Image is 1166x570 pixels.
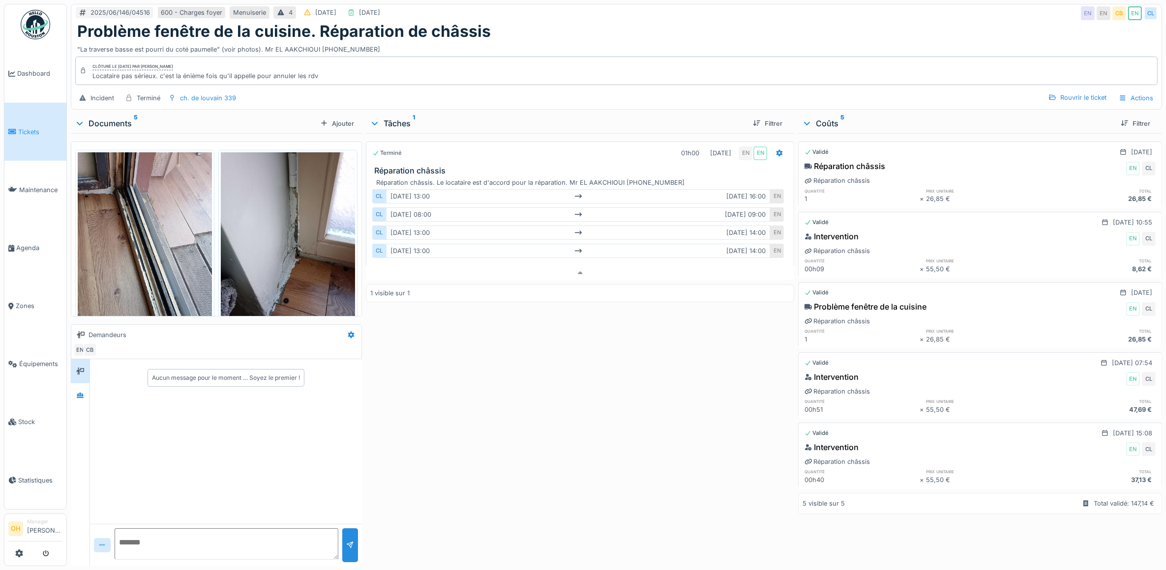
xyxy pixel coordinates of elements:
div: Réparation châssis [805,316,870,326]
h6: total [1041,328,1156,334]
h6: prix unitaire [926,398,1041,404]
a: Zones [4,277,66,335]
sup: 1 [413,117,415,129]
div: EN [73,343,87,357]
div: Coûts [802,117,1113,129]
div: Intervention [805,441,859,453]
div: Locataire pas sérieux. c'est la énième fois qu'il appelle pour annuler les rdv [92,71,318,81]
div: [DATE] 15:08 [1113,428,1152,438]
a: Stock [4,393,66,451]
div: Réparation châssis [805,246,870,256]
li: OH [8,521,23,536]
a: Agenda [4,219,66,277]
h1: Problème fenêtre de la cuisine. Réparation de châssis [77,22,491,41]
div: CL [1142,372,1156,386]
div: 5 visible sur 5 [803,499,845,508]
div: 37,13 € [1041,475,1156,484]
div: EN [1128,6,1142,20]
div: 1 [805,335,920,344]
img: Badge_color-CXgf-gQk.svg [21,10,50,39]
div: [DATE] 07:54 [1112,358,1152,368]
div: Filtrer [749,117,786,130]
div: Terminé [137,93,160,103]
div: × [920,405,926,414]
div: ch. de louvain 339 [180,93,236,103]
div: CL [372,207,386,222]
div: [DATE] [1131,288,1152,297]
div: EN [1097,6,1110,20]
div: Menuiserie [233,8,266,17]
div: 01h00 [681,148,699,158]
div: 600 - Charges foyer [161,8,222,17]
div: Réparation châssis [805,176,870,185]
div: 26,85 € [1041,335,1156,344]
span: Dashboard [17,69,62,78]
div: [DATE] [1131,147,1152,157]
div: CL [1144,6,1158,20]
div: Demandeurs [89,330,126,340]
div: CL [372,189,386,203]
div: EN [1126,232,1140,246]
div: Rouvrir le ticket [1045,91,1110,104]
div: 2025/06/146/04516 [90,8,150,17]
div: Intervention [805,371,859,383]
h6: quantité [805,328,920,334]
h6: total [1041,188,1156,194]
h6: quantité [805,257,920,264]
div: [DATE] [710,148,731,158]
div: Réparation châssis [805,457,870,466]
div: [DATE] [315,8,336,17]
div: [DATE] 10:55 [1113,218,1152,227]
div: CL [1142,232,1156,246]
div: EN [1126,442,1140,456]
div: CB [1112,6,1126,20]
div: CL [372,226,386,240]
h6: quantité [805,188,920,194]
div: × [920,194,926,203]
div: Aucun message pour le moment … Soyez le premier ! [152,373,300,382]
h3: Réparation châssis [374,166,790,175]
div: "La traverse basse est pourri du coté paumelle" (voir photos). Mr EL AAKCHIOUI [PHONE_NUMBER] [77,41,1156,54]
div: Actions [1114,91,1158,105]
div: Validé [805,359,829,367]
div: 55,50 € [926,475,1041,484]
div: CL [1142,442,1156,456]
a: Statistiques [4,451,66,509]
div: 26,85 € [926,335,1041,344]
div: 8,62 € [1041,264,1156,274]
div: Ajouter [316,117,358,130]
div: EN [739,146,752,160]
div: [DATE] [359,8,380,17]
div: EN [770,189,784,203]
div: 1 [805,194,920,203]
div: Réparation châssis [805,387,870,396]
h6: quantité [805,398,920,404]
div: Validé [805,288,829,297]
span: Agenda [16,243,62,253]
span: Maintenance [19,185,62,195]
div: EN [753,146,767,160]
div: 47,69 € [1041,405,1156,414]
a: Dashboard [4,45,66,103]
div: CL [372,244,386,258]
img: hgh1kejp1gt6y941mhv6wl6963pz [221,152,355,331]
div: Manager [27,518,62,525]
div: Total validé: 147,14 € [1094,499,1154,508]
div: Terminé [372,149,402,157]
div: EN [770,226,784,240]
div: EN [770,244,784,258]
div: [DATE] 08:00 [DATE] 09:00 [386,207,771,222]
h6: total [1041,468,1156,475]
h6: prix unitaire [926,257,1041,264]
span: Zones [16,301,62,311]
span: Statistiques [18,476,62,485]
div: 1 visible sur 1 [370,288,410,298]
div: [DATE] 13:00 [DATE] 14:00 [386,226,771,240]
div: [DATE] 13:00 [DATE] 16:00 [386,189,771,203]
div: 00h40 [805,475,920,484]
div: CL [1142,162,1156,175]
sup: 5 [840,117,844,129]
div: Validé [805,148,829,156]
div: Réparation châssis. Le locataire est d'accord pour la réparation. Mr EL AAKCHIOUI [PHONE_NUMBER] [376,178,788,187]
div: 00h09 [805,264,920,274]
